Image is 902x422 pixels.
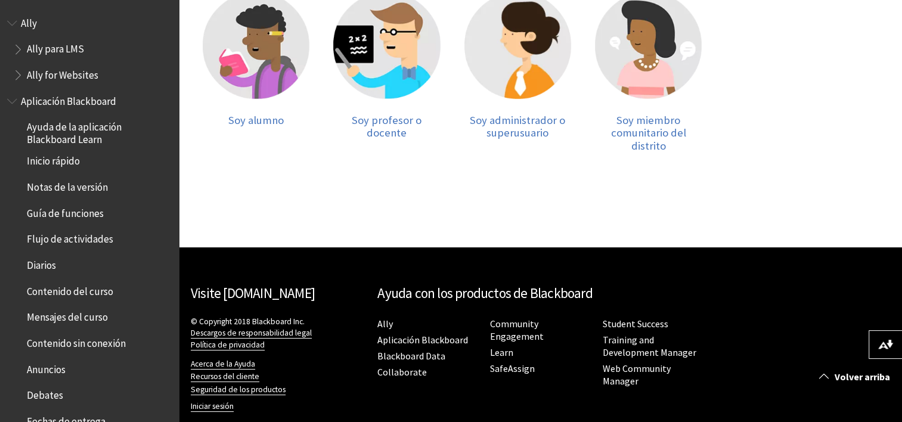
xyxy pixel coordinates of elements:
a: Visite [DOMAIN_NAME] [191,284,315,302]
span: Ayuda de la aplicación Blackboard Learn [27,117,171,145]
a: Iniciar sesión [191,401,234,412]
span: Soy profesor o docente [352,113,421,140]
span: Anuncios [27,359,66,376]
a: Recursos del cliente [191,371,259,382]
span: Aplicación Blackboard [21,91,116,107]
nav: Book outline for Anthology Ally Help [7,13,172,85]
a: Training and Development Manager [603,334,696,359]
a: Community Engagement [490,318,544,343]
a: Learn [490,346,513,359]
span: Soy alumno [228,113,284,127]
span: Debates [27,386,63,402]
span: Contenido sin conexión [27,333,126,349]
a: Collaborate [377,366,427,378]
a: Volver arriba [810,366,902,388]
span: Contenido del curso [27,281,113,297]
a: Aplicación Blackboard [377,334,468,346]
span: Guía de funciones [27,203,104,219]
span: Ally for Websites [27,65,98,81]
a: Seguridad de los productos [191,384,286,395]
span: Flujo de actividades [27,229,113,246]
span: Inicio rápido [27,151,80,167]
span: Mensajes del curso [27,308,108,324]
a: Política de privacidad [191,340,265,350]
span: Soy administrador o superusuario [470,113,565,140]
span: Soy miembro comunitario del distrito [610,113,686,153]
span: Ally para LMS [27,39,84,55]
a: Ally [377,318,393,330]
span: Notas de la versión [27,177,108,193]
a: Student Success [603,318,668,330]
a: SafeAssign [490,362,535,375]
h2: Ayuda con los productos de Blackboard [377,283,703,304]
span: Diarios [27,255,56,271]
span: Ally [21,13,37,29]
a: Blackboard Data [377,350,445,362]
a: Web Community Manager [603,362,671,387]
a: Acerca de la Ayuda [191,359,255,370]
p: © Copyright 2018 Blackboard Inc. [191,316,365,350]
a: Descargos de responsabilidad legal [191,328,312,339]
